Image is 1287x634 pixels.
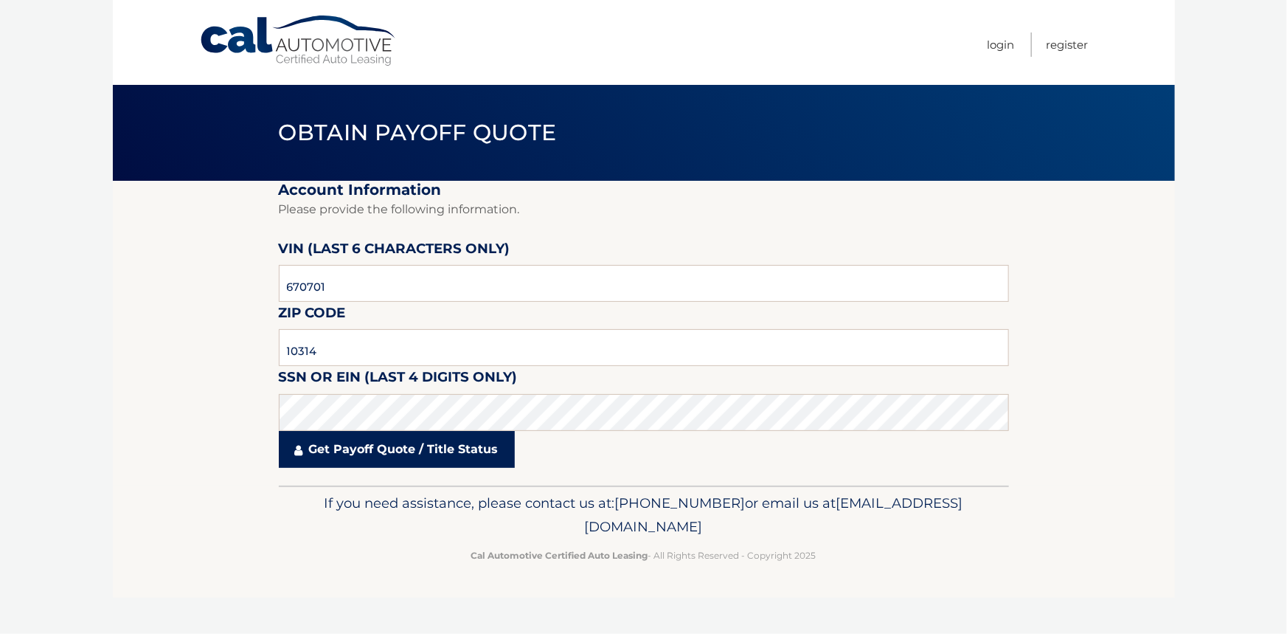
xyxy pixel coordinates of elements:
[471,550,648,561] strong: Cal Automotive Certified Auto Leasing
[1047,32,1089,57] a: Register
[199,15,398,67] a: Cal Automotive
[279,181,1009,199] h2: Account Information
[288,548,999,563] p: - All Rights Reserved - Copyright 2025
[279,238,510,265] label: VIN (last 6 characters only)
[279,366,518,393] label: SSN or EIN (last 4 digits only)
[279,199,1009,220] p: Please provide the following information.
[988,32,1015,57] a: Login
[288,492,999,539] p: If you need assistance, please contact us at: or email us at
[615,495,746,511] span: [PHONE_NUMBER]
[279,431,515,468] a: Get Payoff Quote / Title Status
[279,119,557,146] span: Obtain Payoff Quote
[279,302,346,329] label: Zip Code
